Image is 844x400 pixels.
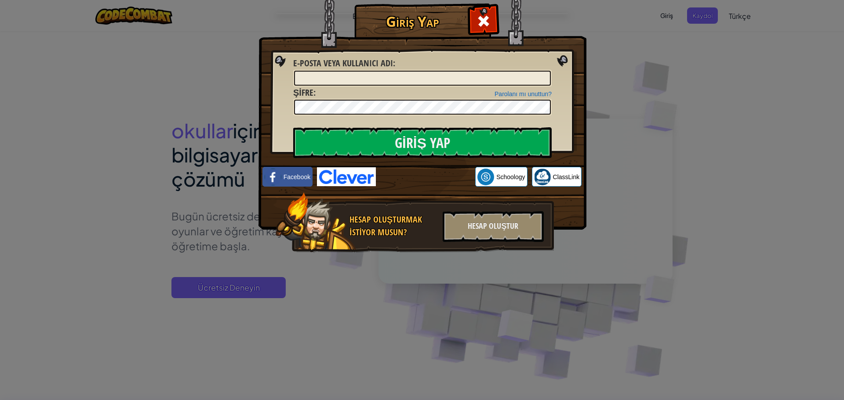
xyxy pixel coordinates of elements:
[293,57,395,70] label: :
[293,86,316,99] label: :
[376,167,475,187] iframe: Google ile Oturum Açma Düğmesi
[496,173,525,181] span: Schoology
[357,14,469,29] h1: Giriş Yap
[495,90,552,97] a: Parolanı mı unuttun?
[553,173,580,181] span: ClassLink
[534,169,551,185] img: classlink-logo-small.png
[293,86,313,98] span: Şifre
[317,167,376,186] img: clever-logo-blue.png
[293,127,552,158] input: Giriş Yap
[349,213,437,238] div: Hesap oluşturmak istiyor musun?
[293,57,393,69] span: E-posta veya kullanıcı adı
[477,169,494,185] img: schoology.png
[265,169,281,185] img: facebook_small.png
[443,211,544,242] div: Hesap Oluştur
[284,173,310,181] span: Facebook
